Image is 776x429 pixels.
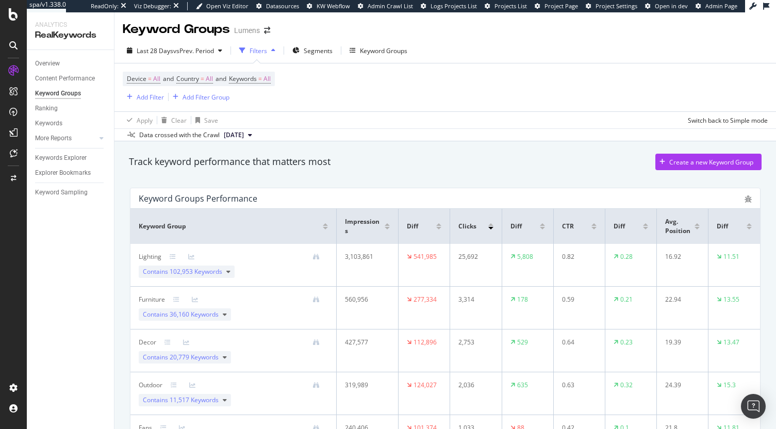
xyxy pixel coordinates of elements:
[139,252,161,261] div: Lighting
[562,381,593,390] div: 0.63
[688,116,768,125] div: Switch back to Simple mode
[655,2,688,10] span: Open in dev
[620,381,633,390] div: 0.32
[684,112,768,128] button: Switch back to Simple mode
[143,395,219,405] span: Contains
[263,72,271,86] span: All
[665,381,696,390] div: 24.39
[35,168,91,178] div: Explorer Bookmarks
[345,381,385,390] div: 319,989
[235,42,279,59] button: Filters
[35,133,96,144] a: More Reports
[123,42,226,59] button: Last 28 DaysvsPrev. Period
[665,252,696,261] div: 16.92
[288,42,337,59] button: Segments
[407,222,418,231] span: Diff
[705,2,737,10] span: Admin Page
[139,130,220,140] div: Data crossed with the Crawl
[250,46,267,55] div: Filters
[139,338,156,347] div: Decor
[596,2,637,10] span: Project Settings
[139,295,165,304] div: Furniture
[139,381,162,390] div: Outdoor
[258,74,262,83] span: =
[517,252,533,261] div: 5,808
[170,353,219,361] span: 20,779 Keywords
[458,222,476,231] span: Clicks
[137,93,164,102] div: Add Filter
[35,103,107,114] a: Ranking
[620,338,633,347] div: 0.23
[645,2,688,10] a: Open in dev
[723,338,739,347] div: 13.47
[256,2,299,10] a: Datasources
[191,112,218,128] button: Save
[723,295,739,304] div: 13.55
[91,2,119,10] div: ReadOnly:
[123,91,164,103] button: Add Filter
[35,168,107,178] a: Explorer Bookmarks
[173,46,214,55] span: vs Prev. Period
[414,252,437,261] div: 541,985
[620,252,633,261] div: 0.28
[35,118,62,129] div: Keywords
[143,353,219,362] span: Contains
[134,2,171,10] div: Viz Debugger:
[153,72,160,86] span: All
[510,222,522,231] span: Diff
[35,88,107,99] a: Keyword Groups
[234,25,260,36] div: Lumens
[345,217,382,236] span: Impressions
[157,112,187,128] button: Clear
[123,112,153,128] button: Apply
[358,2,413,10] a: Admin Crawl List
[220,129,256,141] button: [DATE]
[148,74,152,83] span: =
[35,118,107,129] a: Keywords
[183,93,229,102] div: Add Filter Group
[665,295,696,304] div: 22.94
[414,381,437,390] div: 124,027
[229,74,257,83] span: Keywords
[317,2,350,10] span: KW Webflow
[494,2,527,10] span: Projects List
[723,252,739,261] div: 11.51
[431,2,477,10] span: Logs Projects List
[517,338,528,347] div: 529
[562,295,593,304] div: 0.59
[35,58,60,69] div: Overview
[368,2,413,10] span: Admin Crawl List
[224,130,244,140] span: 2025 Oct. 3rd
[139,222,186,231] span: Keyword Group
[345,42,411,59] button: Keyword Groups
[35,88,81,99] div: Keyword Groups
[35,29,106,41] div: RealKeywords
[517,381,528,390] div: 635
[741,394,766,419] div: Open Intercom Messenger
[345,252,385,261] div: 3,103,861
[35,153,87,163] div: Keywords Explorer
[458,381,489,390] div: 2,036
[35,73,95,84] div: Content Performance
[535,2,578,10] a: Project Page
[717,222,728,231] span: Diff
[620,295,633,304] div: 0.21
[123,21,230,38] div: Keyword Groups
[696,2,737,10] a: Admin Page
[562,338,593,347] div: 0.64
[586,2,637,10] a: Project Settings
[307,2,350,10] a: KW Webflow
[206,2,249,10] span: Open Viz Editor
[35,133,72,144] div: More Reports
[170,395,219,404] span: 11,517 Keywords
[206,72,213,86] span: All
[360,46,407,55] div: Keyword Groups
[169,91,229,103] button: Add Filter Group
[745,195,752,203] div: bug
[266,2,299,10] span: Datasources
[143,267,222,276] span: Contains
[196,2,249,10] a: Open Viz Editor
[129,155,331,169] div: Track keyword performance that matters most
[544,2,578,10] span: Project Page
[517,295,528,304] div: 178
